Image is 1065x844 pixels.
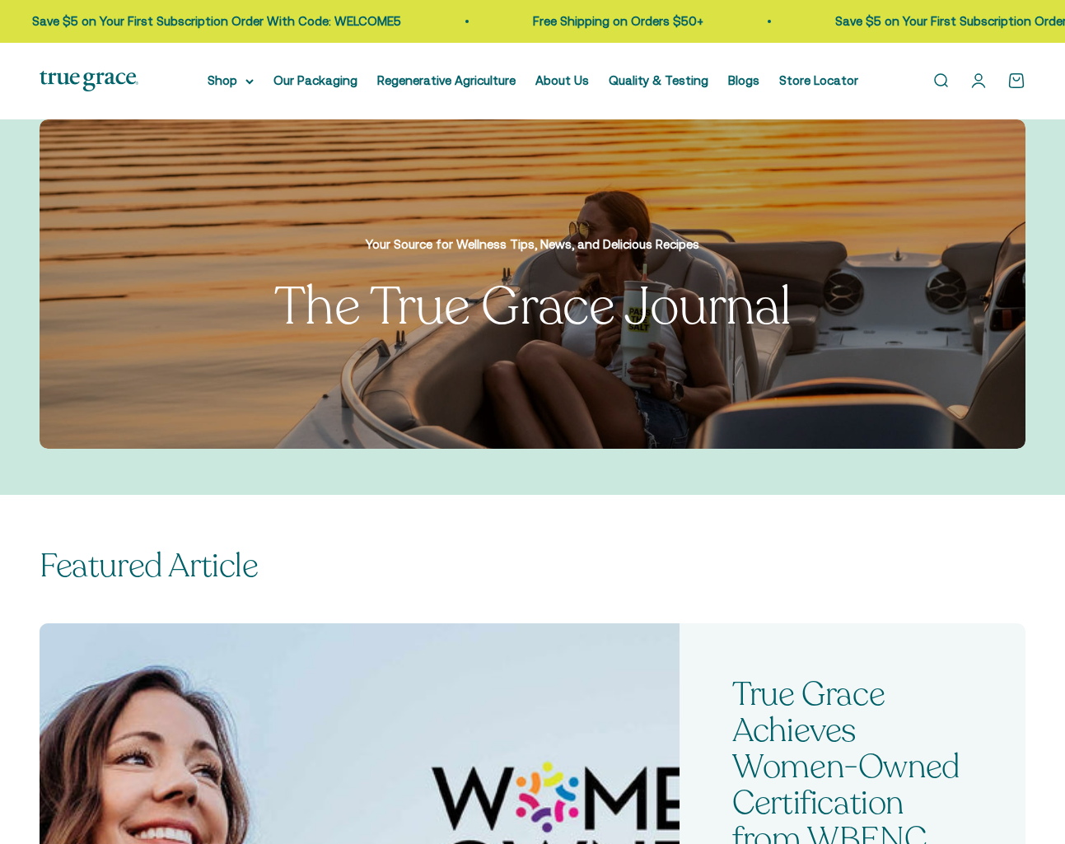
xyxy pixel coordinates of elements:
a: Our Packaging [273,73,357,87]
summary: Shop [208,71,254,91]
a: Free Shipping on Orders $50+ [530,14,700,28]
a: Store Locator [779,73,858,87]
a: About Us [535,73,589,87]
p: Save $5 on Your First Subscription Order With Code: WELCOME5 [29,12,398,31]
p: Your Source for Wellness Tips, News, and Delicious Recipes [274,235,791,254]
a: Quality & Testing [609,73,708,87]
a: Regenerative Agriculture [377,73,516,87]
split-lines: Featured Article [40,543,259,588]
split-lines: The True Grace Journal [274,271,791,343]
a: Blogs [728,73,759,87]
